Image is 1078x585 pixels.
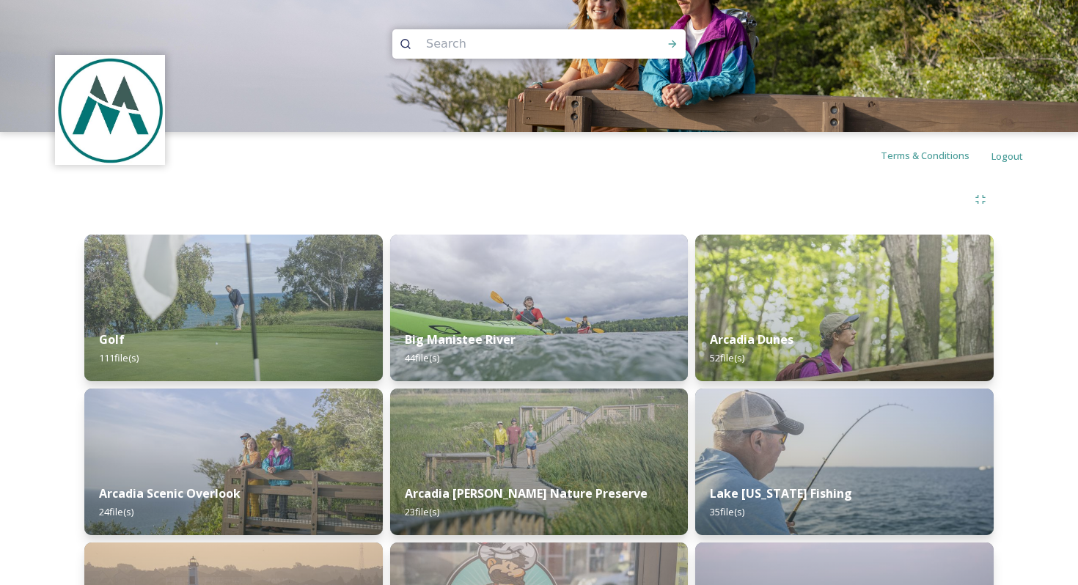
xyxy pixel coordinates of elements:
[710,351,744,364] span: 52 file(s)
[405,331,516,347] strong: Big Manistee River
[695,235,994,381] img: 93255988-3c32-40b8-8fe0-e39f5d7946ae.jpg
[881,149,969,162] span: Terms & Conditions
[99,351,139,364] span: 111 file(s)
[405,505,439,518] span: 23 file(s)
[405,485,648,501] strong: Arcadia [PERSON_NAME] Nature Preserve
[57,57,164,163] img: logo.jpeg
[99,331,125,347] strong: Golf
[710,505,744,518] span: 35 file(s)
[419,28,620,60] input: Search
[84,389,383,535] img: fa3c8c63-c1ce-4db3-a56d-a037bdc53c79.jpg
[390,235,689,381] img: d324c6b6-9a43-426d-a378-78bbc6691970.jpg
[390,389,689,535] img: 3b11e867-22d8-45f6-bd43-85cde715705d.jpg
[881,147,991,164] a: Terms & Conditions
[695,389,994,535] img: c8d31f4d-d857-4a2a-a099-a0054ee97e81.jpg
[710,331,793,347] strong: Arcadia Dunes
[99,505,133,518] span: 24 file(s)
[99,485,241,501] strong: Arcadia Scenic Overlook
[991,150,1023,163] span: Logout
[405,351,439,364] span: 44 file(s)
[710,485,852,501] strong: Lake [US_STATE] Fishing
[84,235,383,381] img: 4d762ede-6a63-4d59-aeba-a6797e8e5e2e.jpg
